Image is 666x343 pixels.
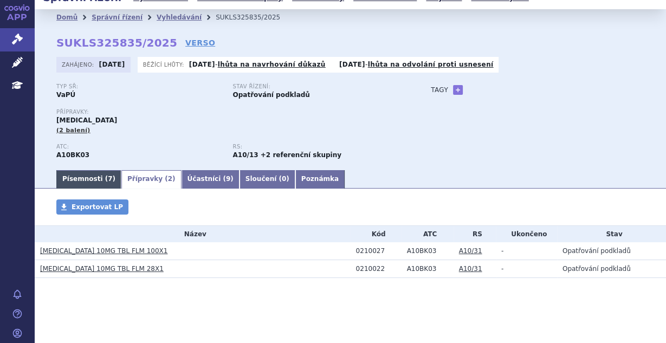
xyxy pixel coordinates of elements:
[56,144,222,150] p: ATC:
[56,109,409,115] p: Přípravky:
[454,226,496,242] th: RS
[356,247,402,255] div: 0210027
[501,265,503,273] span: -
[99,61,125,68] strong: [DATE]
[431,83,448,96] h3: Tagy
[226,175,230,183] span: 9
[56,83,222,90] p: Typ SŘ:
[501,247,503,255] span: -
[295,170,345,189] a: Poznámka
[56,127,90,134] span: (2 balení)
[56,36,177,49] strong: SUKLS325835/2025
[216,9,294,25] li: SUKLS325835/2025
[459,265,482,273] a: A10/31
[62,60,96,69] span: Zahájeno:
[56,151,89,159] strong: EMPAGLIFLOZIN
[157,14,202,21] a: Vyhledávání
[56,170,121,189] a: Písemnosti (7)
[351,226,402,242] th: Kód
[168,175,172,183] span: 2
[35,226,351,242] th: Název
[56,14,77,21] a: Domů
[56,91,75,99] strong: VaPÚ
[218,61,326,68] a: lhůta na navrhování důkazů
[459,247,482,255] a: A10/31
[185,37,215,48] a: VERSO
[233,151,258,159] strong: metformin a vildagliptin
[402,226,454,242] th: ATC
[496,226,557,242] th: Ukončeno
[56,199,128,215] a: Exportovat LP
[233,83,399,90] p: Stav řízení:
[282,175,286,183] span: 0
[453,85,463,95] a: +
[108,175,112,183] span: 7
[233,144,399,150] p: RS:
[92,14,143,21] a: Správní řízení
[233,91,310,99] strong: Opatřování podkladů
[339,60,494,69] p: -
[557,226,666,242] th: Stav
[182,170,240,189] a: Účastníci (9)
[40,247,167,255] a: [MEDICAL_DATA] 10MG TBL FLM 100X1
[40,265,164,273] a: [MEDICAL_DATA] 10MG TBL FLM 28X1
[356,265,402,273] div: 0210022
[189,61,215,68] strong: [DATE]
[339,61,365,68] strong: [DATE]
[402,242,454,260] td: EMPAGLIFLOZIN
[402,260,454,278] td: EMPAGLIFLOZIN
[261,151,341,159] strong: +2 referenční skupiny
[56,117,117,124] span: [MEDICAL_DATA]
[557,260,666,278] td: Opatřování podkladů
[72,203,123,211] span: Exportovat LP
[240,170,295,189] a: Sloučení (0)
[368,61,494,68] a: lhůta na odvolání proti usnesení
[121,170,182,189] a: Přípravky (2)
[557,242,666,260] td: Opatřování podkladů
[189,60,326,69] p: -
[143,60,186,69] span: Běžící lhůty:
